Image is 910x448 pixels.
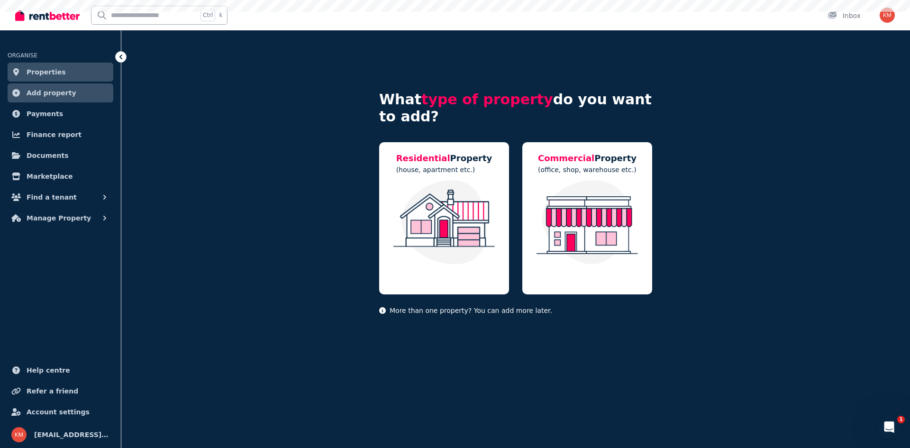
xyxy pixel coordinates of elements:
[538,153,594,163] span: Commercial
[8,361,113,380] a: Help centre
[396,165,492,174] p: (house, apartment etc.)
[389,180,500,265] img: Residential Property
[8,167,113,186] a: Marketplace
[8,104,113,123] a: Payments
[27,365,70,376] span: Help centre
[200,9,215,21] span: Ctrl
[396,152,492,165] h5: Property
[538,165,637,174] p: (office, shop, warehouse etc.)
[878,416,901,439] iframe: Intercom live chat
[379,306,652,315] p: More than one property? You can add more later.
[27,129,82,140] span: Finance report
[34,429,109,440] span: [EMAIL_ADDRESS][DOMAIN_NAME]
[8,146,113,165] a: Documents
[8,83,113,102] a: Add property
[8,63,113,82] a: Properties
[8,402,113,421] a: Account settings
[8,382,113,401] a: Refer a friend
[27,192,77,203] span: Find a tenant
[8,188,113,207] button: Find a tenant
[27,212,91,224] span: Manage Property
[27,406,90,418] span: Account settings
[27,385,78,397] span: Refer a friend
[8,52,37,59] span: ORGANISE
[8,125,113,144] a: Finance report
[880,8,895,23] img: km.redding1@gmail.com
[421,91,553,108] span: type of property
[8,209,113,228] button: Manage Property
[538,152,637,165] h5: Property
[27,108,63,119] span: Payments
[27,66,66,78] span: Properties
[11,427,27,442] img: km.redding1@gmail.com
[27,171,73,182] span: Marketplace
[219,11,222,19] span: k
[396,153,450,163] span: Residential
[532,180,643,265] img: Commercial Property
[27,150,69,161] span: Documents
[897,416,905,423] span: 1
[27,87,76,99] span: Add property
[379,91,652,125] h4: What do you want to add?
[828,11,861,20] div: Inbox
[15,8,80,22] img: RentBetter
